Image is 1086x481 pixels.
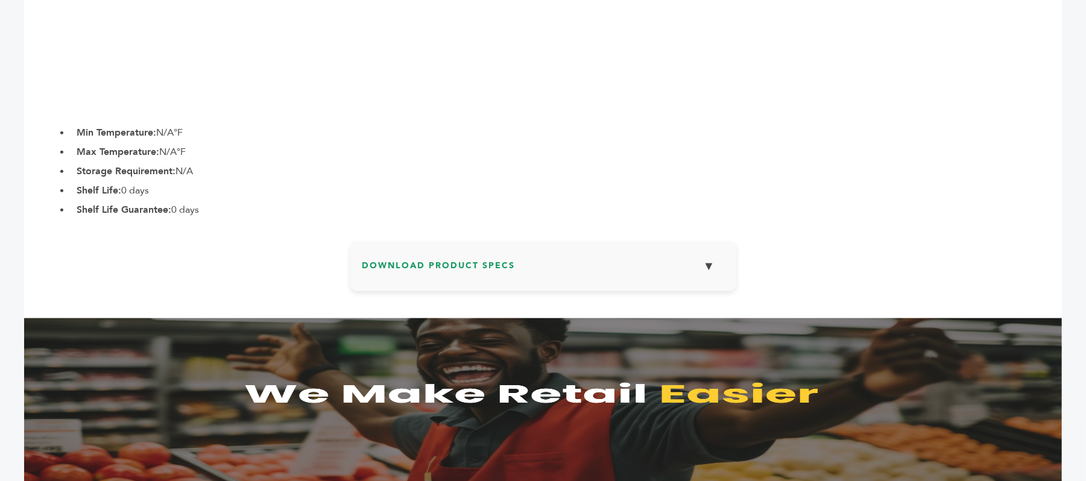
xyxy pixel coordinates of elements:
[71,145,1062,159] li: N/A°F
[77,165,175,178] b: Storage Requirement:
[77,145,159,159] b: Max Temperature:
[694,253,724,279] button: ▼
[71,203,1062,217] li: 0 days
[362,253,724,288] h3: Download Product Specs
[77,126,156,139] b: Min Temperature:
[71,183,1062,198] li: 0 days
[71,164,1062,178] li: N/A
[77,203,171,216] b: Shelf Life Guarantee:
[71,125,1062,140] li: N/A°F
[77,184,121,197] b: Shelf Life:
